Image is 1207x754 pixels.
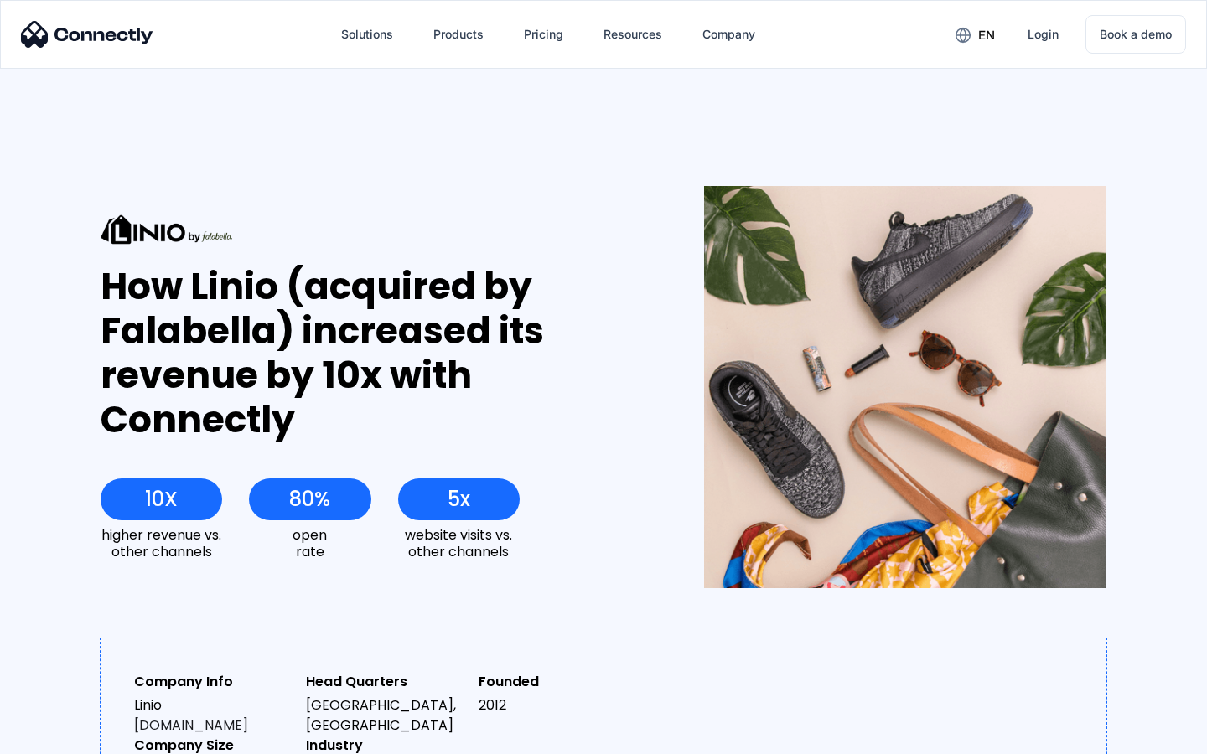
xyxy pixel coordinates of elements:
div: Products [433,23,484,46]
div: Solutions [328,14,407,54]
div: open rate [249,527,370,559]
div: 80% [289,488,330,511]
div: higher revenue vs. other channels [101,527,222,559]
img: Connectly Logo [21,21,153,48]
div: Founded [479,672,637,692]
div: How Linio (acquired by Falabella) increased its revenue by 10x with Connectly [101,265,643,442]
a: [DOMAIN_NAME] [134,715,248,735]
div: Pricing [524,23,563,46]
aside: Language selected: English [17,725,101,748]
div: 10X [145,488,178,511]
div: 5x [448,488,470,511]
div: [GEOGRAPHIC_DATA], [GEOGRAPHIC_DATA] [306,695,464,736]
div: Company [702,23,755,46]
ul: Language list [34,725,101,748]
div: Linio [134,695,293,736]
div: 2012 [479,695,637,715]
div: Company Info [134,672,293,692]
div: Head Quarters [306,672,464,692]
div: Solutions [341,23,393,46]
div: en [978,23,995,47]
a: Login [1014,14,1072,54]
div: Login [1028,23,1059,46]
div: Products [420,14,497,54]
div: Company [689,14,769,54]
div: en [942,22,1008,47]
a: Pricing [510,14,577,54]
div: Resources [603,23,662,46]
a: Book a demo [1085,15,1186,54]
div: website visits vs. other channels [398,527,520,559]
div: Resources [590,14,676,54]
